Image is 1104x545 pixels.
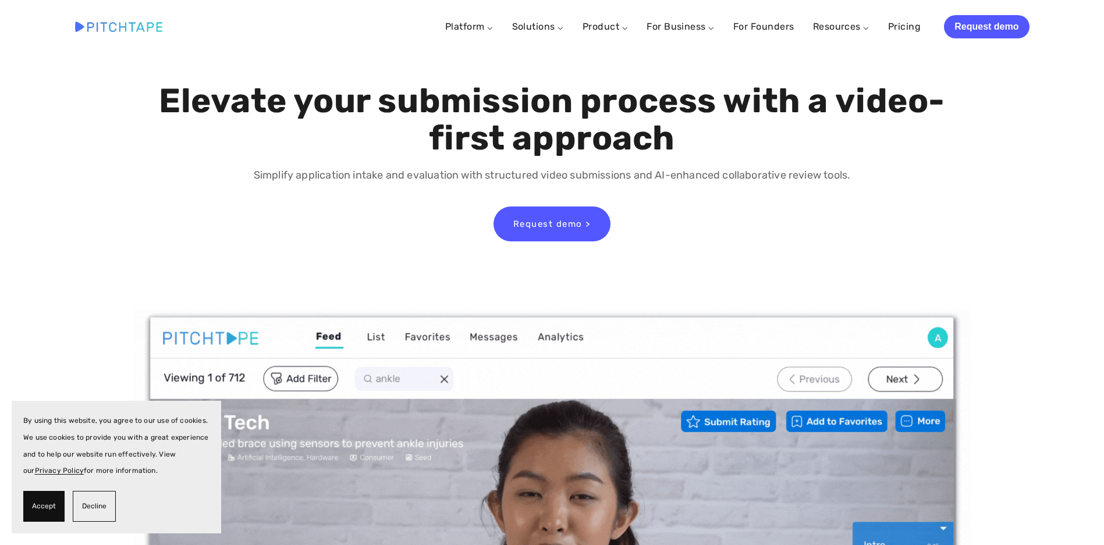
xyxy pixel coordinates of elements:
[156,167,948,184] p: Simplify application intake and evaluation with structured video submissions and AI-enhanced coll...
[23,491,65,522] button: Accept
[647,21,715,32] a: For Business ⌵
[512,21,564,32] a: Solutions ⌵
[494,206,610,241] a: Request demo >
[733,16,794,37] a: For Founders
[23,412,210,479] p: By using this website, you agree to our use of cookies. We use cookies to provide you with a grea...
[583,21,628,32] a: Product ⌵
[35,466,84,475] a: Privacy Policy
[944,15,1029,38] a: Request demo
[156,83,948,157] h1: Elevate your submission process with a video-first approach
[888,16,921,37] a: Pricing
[445,21,494,32] a: Platform ⌵
[12,401,221,533] section: Cookie banner
[73,491,116,522] button: Decline
[813,21,869,32] a: Resources ⌵
[82,498,107,515] span: Decline
[32,498,56,515] span: Accept
[75,22,162,31] img: Pitchtape | Video Submission Management Software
